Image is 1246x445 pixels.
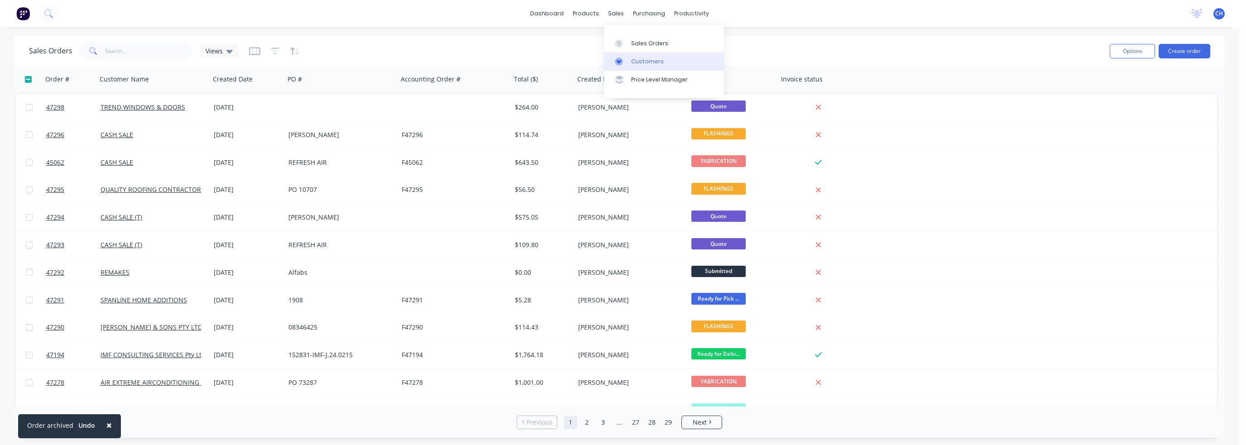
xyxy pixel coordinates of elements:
button: Close [97,414,121,436]
span: FABRICATION [691,155,746,167]
div: [PERSON_NAME] [288,213,389,222]
a: 47293 [46,231,101,258]
a: REMAKES [101,268,129,277]
a: 47294 [46,204,101,231]
div: Created Date [213,75,253,84]
span: 47290 [46,323,64,332]
a: IMF CONSULTING SERVICES Pty Ltd [101,350,206,359]
div: F47295 [402,185,502,194]
div: $56.50 [515,185,568,194]
a: CASH SALE [101,158,133,167]
span: 47278 [46,378,64,387]
div: $109.80 [515,240,568,249]
span: FLASHINGS [691,321,746,332]
div: 08346425 [288,323,389,332]
div: Accounting Order # [401,75,460,84]
div: Alfabs [288,268,389,277]
span: 47295 [46,185,64,194]
div: REFRESH AIR [288,158,389,167]
div: Total ($) [514,75,538,84]
div: $5.28 [515,296,568,305]
img: Factory [16,7,30,20]
span: × [106,419,112,431]
div: [DATE] [214,406,281,415]
div: Robotic Systems [288,406,389,415]
a: 47228 [46,397,101,424]
a: [PERSON_NAME] & SONS PTY LTD [101,323,202,331]
div: $264.00 [515,103,568,112]
div: $522.89 [515,406,568,415]
div: [DATE] [214,350,281,359]
span: 47294 [46,213,64,222]
div: [PERSON_NAME] [578,103,679,112]
div: [PERSON_NAME] [578,130,679,139]
div: Price Level Manager [631,76,688,84]
span: Ready for Deliv... [691,348,746,359]
a: 45062 [46,149,101,176]
span: Next [693,418,707,427]
a: Page 1 is your current page [564,416,577,429]
div: [DATE] [214,185,281,194]
a: SPANLINE HOME ADDITIONS [101,296,187,304]
a: QUALITY ROOFING CONTRACTORS [101,185,205,194]
div: 1908 [288,296,389,305]
a: Customers [604,53,724,71]
ul: Pagination [513,416,726,429]
a: 47290 [46,314,101,341]
div: $1,001.00 [515,378,568,387]
div: [PERSON_NAME] [578,378,679,387]
span: 47293 [46,240,64,249]
div: F45062 [402,158,502,167]
div: F47296 [402,130,502,139]
div: [DATE] [214,378,281,387]
a: Page 29 [661,416,675,429]
div: [PERSON_NAME] [578,268,679,277]
a: Sales Orders [604,34,724,52]
span: Submitted [691,266,746,277]
button: Options [1110,44,1155,58]
button: Undo [73,419,100,432]
div: [PERSON_NAME] [578,213,679,222]
a: 47278 [46,369,101,396]
div: [PERSON_NAME] [288,130,389,139]
span: 47291 [46,296,64,305]
div: products [568,7,604,20]
div: Created By [577,75,610,84]
div: [DATE] [214,213,281,222]
h1: Sales Orders [29,47,72,55]
button: Create order [1159,44,1210,58]
div: [PERSON_NAME] [578,296,679,305]
div: $114.43 [515,323,568,332]
a: CASH SALE [101,130,133,139]
span: 47292 [46,268,64,277]
div: [PERSON_NAME] [578,158,679,167]
a: CASH SALE (T) [101,240,142,249]
div: [DATE] [214,103,281,112]
span: Ready for Pick ... [691,293,746,304]
div: F47290 [402,323,502,332]
div: [PERSON_NAME] [578,323,679,332]
a: dashboard [526,7,568,20]
div: Customer Name [100,75,149,84]
a: 47296 [46,121,101,148]
a: Previous page [517,418,557,427]
div: [PERSON_NAME] [578,240,679,249]
a: CASH SALE (T) [101,213,142,221]
div: [DATE] [214,296,281,305]
a: Page 3 [596,416,610,429]
a: AIR EXTREME AIRCONDITIONING P/L [101,378,210,387]
div: [PERSON_NAME] [578,185,679,194]
span: Views [206,46,223,56]
div: F47228 [402,406,502,415]
span: Previous [527,418,552,427]
span: 45062 [46,158,64,167]
a: Next page [682,418,722,427]
div: 152831-IMF-J.24.0215 [288,350,389,359]
div: [DATE] [214,130,281,139]
div: [PERSON_NAME] [578,350,679,359]
input: Search... [105,42,193,60]
span: Drafting Dept [691,403,746,415]
div: Invoice status [781,75,823,84]
span: 47194 [46,350,64,359]
div: Sales Orders [631,39,668,48]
